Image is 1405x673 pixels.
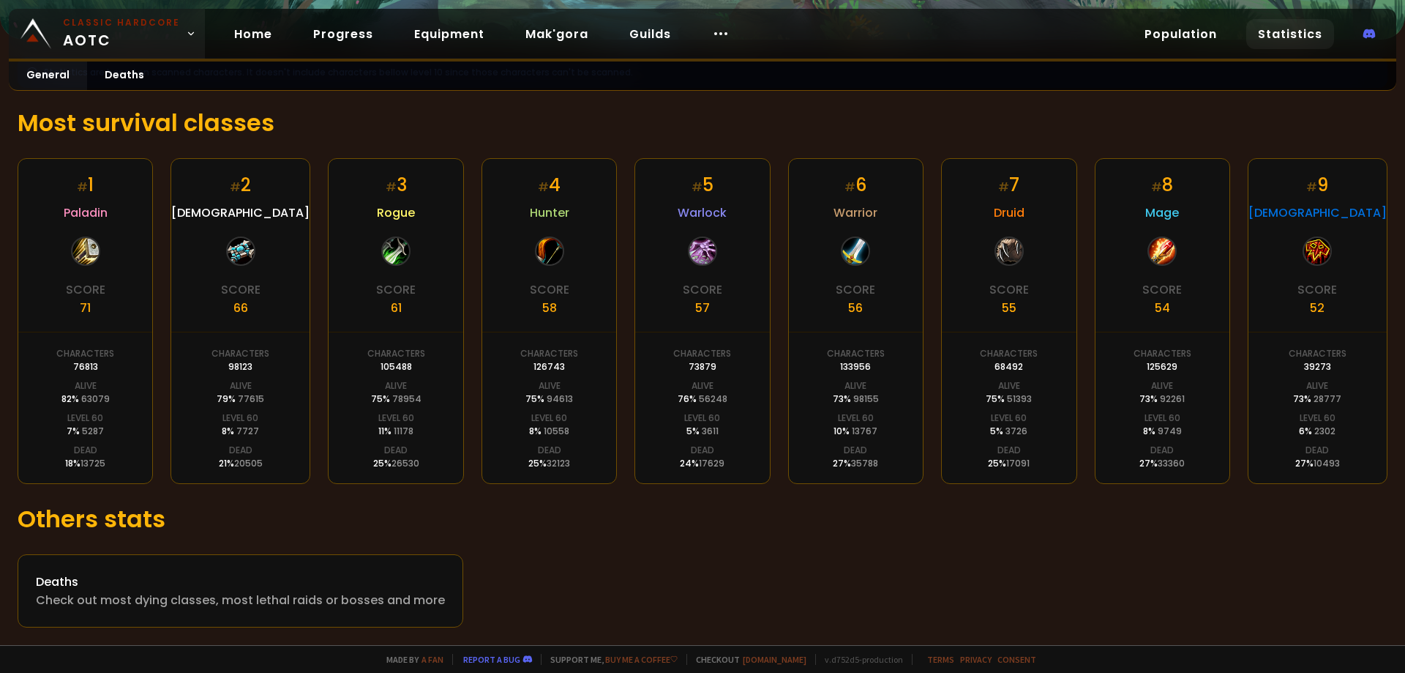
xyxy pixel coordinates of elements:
[1310,299,1325,317] div: 52
[1300,412,1335,425] div: Level 60
[530,280,569,299] div: Score
[1158,425,1182,437] span: 9749
[994,204,1024,222] span: Druid
[1246,19,1334,49] a: Statistics
[222,412,258,425] div: Level 60
[367,347,425,360] div: Characters
[1314,425,1335,437] span: 2302
[386,172,407,198] div: 3
[520,347,578,360] div: Characters
[18,502,1387,537] h1: Others stats
[960,654,992,665] a: Privacy
[9,9,205,59] a: Classic HardcoreAOTC
[1304,360,1331,373] div: 39273
[81,393,110,405] span: 63079
[378,425,413,438] div: 11 %
[67,412,103,425] div: Level 60
[73,360,98,373] div: 76813
[691,444,714,457] div: Dead
[702,425,719,437] span: 3611
[699,457,724,469] span: 17629
[990,425,1027,438] div: 5 %
[1150,444,1174,457] div: Dead
[378,412,414,425] div: Level 60
[531,412,567,425] div: Level 60
[77,172,94,198] div: 1
[1306,179,1317,196] small: #
[980,347,1038,360] div: Characters
[230,179,241,196] small: #
[75,379,97,393] div: Alive
[538,172,561,198] div: 4
[373,457,419,470] div: 25 %
[1007,393,1032,405] span: 51393
[376,280,416,299] div: Score
[539,379,561,393] div: Alive
[530,204,569,222] span: Hunter
[514,19,600,49] a: Mak'gora
[233,299,248,317] div: 66
[1158,457,1185,469] span: 33360
[680,457,724,470] div: 24 %
[998,379,1020,393] div: Alive
[994,360,1023,373] div: 68492
[538,179,549,196] small: #
[684,412,720,425] div: Level 60
[851,457,878,469] span: 35788
[36,573,445,591] div: Deaths
[1002,299,1016,317] div: 55
[838,412,874,425] div: Level 60
[844,179,855,196] small: #
[9,62,87,90] a: General
[80,299,91,317] div: 71
[384,444,408,457] div: Dead
[230,172,251,198] div: 2
[1160,393,1185,405] span: 92261
[1297,280,1337,299] div: Score
[1134,347,1191,360] div: Characters
[692,379,713,393] div: Alive
[391,299,402,317] div: 61
[547,457,570,469] span: 32123
[229,444,252,457] div: Dead
[1299,425,1335,438] div: 6 %
[236,425,259,437] span: 7727
[36,591,445,609] div: Check out most dying classes, most lethal raids or bosses and more
[421,654,443,665] a: a fan
[1306,379,1328,393] div: Alive
[848,299,863,317] div: 56
[699,393,727,405] span: 56248
[683,280,722,299] div: Score
[605,654,678,665] a: Buy me a coffee
[1293,393,1341,406] div: 73 %
[377,204,415,222] span: Rogue
[1155,299,1170,317] div: 54
[74,444,97,457] div: Dead
[228,360,252,373] div: 98123
[171,204,310,222] span: [DEMOGRAPHIC_DATA]
[18,554,463,628] a: DeathsCheck out most dying classes, most lethal raids or bosses and more
[1151,379,1173,393] div: Alive
[1143,425,1182,438] div: 8 %
[692,179,702,196] small: #
[385,379,407,393] div: Alive
[1289,347,1346,360] div: Characters
[77,179,88,196] small: #
[678,204,727,222] span: Warlock
[221,280,261,299] div: Score
[1295,457,1340,470] div: 27 %
[217,393,264,406] div: 79 %
[1305,444,1329,457] div: Dead
[852,425,877,437] span: 13767
[997,444,1021,457] div: Dead
[238,393,264,405] span: 77615
[1006,457,1030,469] span: 17091
[1248,204,1387,222] span: [DEMOGRAPHIC_DATA]
[63,16,180,29] small: Classic Hardcore
[525,393,573,406] div: 75 %
[381,360,412,373] div: 105488
[533,360,565,373] div: 126743
[998,179,1009,196] small: #
[1005,425,1027,437] span: 3726
[544,425,569,437] span: 10558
